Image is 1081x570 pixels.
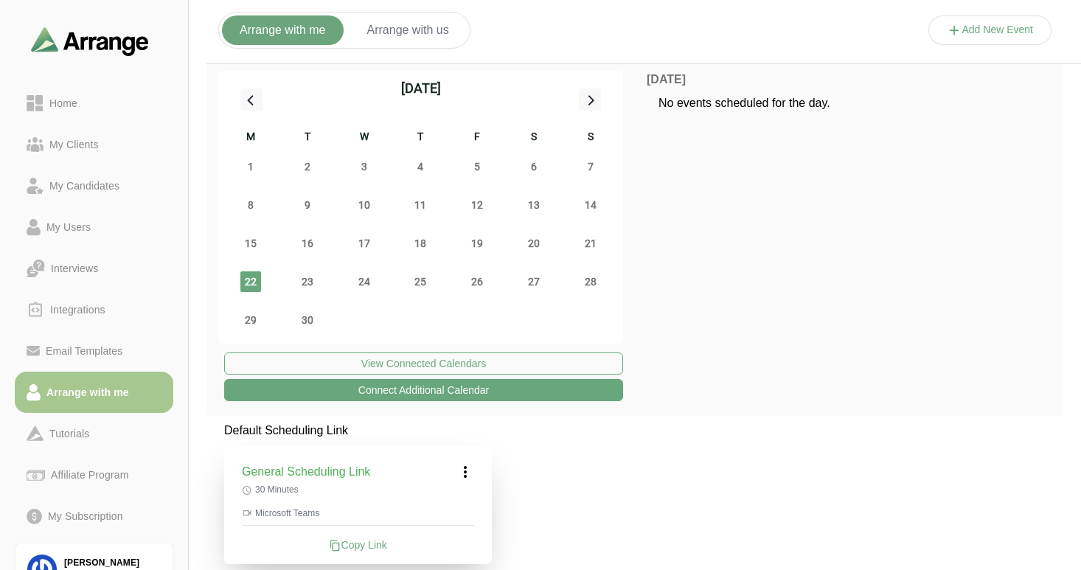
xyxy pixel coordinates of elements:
[297,271,318,292] span: Tuesday 23 September 2025
[336,128,392,147] div: W
[580,233,601,254] span: Sunday 21 September 2025
[242,507,474,519] p: Microsoft Teams
[42,507,129,525] div: My Subscription
[31,27,149,55] img: arrangeai-name-small-logo.4d2b8aee.svg
[242,463,370,481] h3: General Scheduling Link
[64,557,161,569] div: [PERSON_NAME]
[44,136,105,153] div: My Clients
[15,124,173,165] a: My Clients
[41,383,135,401] div: Arrange with me
[44,301,111,319] div: Integrations
[240,156,261,177] span: Monday 1 September 2025
[240,310,261,330] span: Monday 29 September 2025
[297,233,318,254] span: Tuesday 16 September 2025
[15,372,173,413] a: Arrange with me
[354,271,375,292] span: Wednesday 24 September 2025
[410,233,431,254] span: Thursday 18 September 2025
[647,71,1052,88] p: [DATE]
[524,233,544,254] span: Saturday 20 September 2025
[524,271,544,292] span: Saturday 27 September 2025
[580,195,601,215] span: Sunday 14 September 2025
[467,156,487,177] span: Friday 5 September 2025
[467,233,487,254] span: Friday 19 September 2025
[44,425,95,442] div: Tutorials
[658,94,1040,112] p: No events scheduled for the day.
[222,15,344,45] button: Arrange with me
[506,128,563,147] div: S
[354,156,375,177] span: Wednesday 3 September 2025
[524,195,544,215] span: Saturday 13 September 2025
[224,352,623,375] button: View Connected Calendars
[15,454,173,496] a: Affiliate Program
[242,484,474,496] p: 30 Minutes
[354,195,375,215] span: Wednesday 10 September 2025
[392,128,449,147] div: T
[240,233,261,254] span: Monday 15 September 2025
[240,271,261,292] span: Monday 22 September 2025
[410,195,431,215] span: Thursday 11 September 2025
[15,289,173,330] a: Integrations
[45,466,134,484] div: Affiliate Program
[279,128,336,147] div: T
[354,233,375,254] span: Wednesday 17 September 2025
[467,271,487,292] span: Friday 26 September 2025
[40,342,128,360] div: Email Templates
[15,206,173,248] a: My Users
[224,379,623,401] button: Connect Additional Calendar
[15,496,173,537] a: My Subscription
[580,271,601,292] span: Sunday 28 September 2025
[410,156,431,177] span: Thursday 4 September 2025
[350,15,467,45] button: Arrange with us
[297,195,318,215] span: Tuesday 9 September 2025
[562,128,619,147] div: S
[15,165,173,206] a: My Candidates
[524,156,544,177] span: Saturday 6 September 2025
[401,78,441,99] div: [DATE]
[928,15,1052,45] button: Add New Event
[240,195,261,215] span: Monday 8 September 2025
[224,422,492,439] p: Default Scheduling Link
[15,413,173,454] a: Tutorials
[44,94,83,112] div: Home
[44,177,125,195] div: My Candidates
[223,128,279,147] div: M
[297,310,318,330] span: Tuesday 30 September 2025
[242,538,474,552] div: Copy Link
[580,156,601,177] span: Sunday 7 September 2025
[15,330,173,372] a: Email Templates
[15,248,173,289] a: Interviews
[467,195,487,215] span: Friday 12 September 2025
[45,260,104,277] div: Interviews
[449,128,506,147] div: F
[41,218,97,236] div: My Users
[15,83,173,124] a: Home
[297,156,318,177] span: Tuesday 2 September 2025
[410,271,431,292] span: Thursday 25 September 2025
